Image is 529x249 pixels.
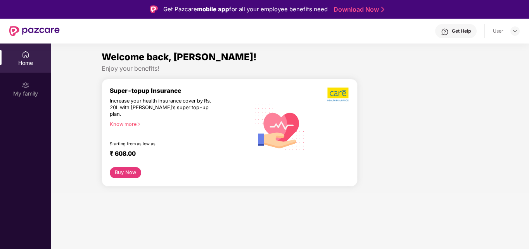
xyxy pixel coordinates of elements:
div: Know more [110,121,245,127]
img: New Pazcare Logo [9,26,60,36]
button: Buy Now [110,167,141,178]
img: svg+xml;base64,PHN2ZyBpZD0iSG9tZSIgeG1sbnM9Imh0dHA6Ly93d3cudzMub3JnLzIwMDAvc3ZnIiB3aWR0aD0iMjAiIG... [22,50,29,58]
img: b5dec4f62d2307b9de63beb79f102df3.png [327,87,349,102]
img: Stroke [381,5,384,14]
img: svg+xml;base64,PHN2ZyBpZD0iRHJvcGRvd24tMzJ4MzIiIHhtbG5zPSJodHRwOi8vd3d3LnczLm9yZy8yMDAwL3N2ZyIgd2... [512,28,518,34]
div: User [493,28,503,34]
div: Get Pazcare for all your employee benefits need [163,5,328,14]
img: svg+xml;base64,PHN2ZyB3aWR0aD0iMjAiIGhlaWdodD0iMjAiIHZpZXdCb3g9IjAgMCAyMCAyMCIgZmlsbD0ibm9uZSIgeG... [22,81,29,89]
img: svg+xml;base64,PHN2ZyB4bWxucz0iaHR0cDovL3d3dy53My5vcmcvMjAwMC9zdmciIHhtbG5zOnhsaW5rPSJodHRwOi8vd3... [250,96,310,157]
div: Super-topup Insurance [110,87,250,94]
span: Welcome back, [PERSON_NAME]! [102,51,257,63]
div: Enjoy your benefits! [102,64,479,73]
div: ₹ 608.00 [110,150,242,159]
span: right [137,122,141,126]
div: Starting from as low as [110,141,217,147]
div: Increase your health insurance cover by Rs. 20L with [PERSON_NAME]’s super top-up plan. [110,98,216,118]
a: Download Now [334,5,382,14]
img: svg+xml;base64,PHN2ZyBpZD0iSGVscC0zMngzMiIgeG1sbnM9Imh0dHA6Ly93d3cudzMub3JnLzIwMDAvc3ZnIiB3aWR0aD... [441,28,449,36]
div: Get Help [452,28,471,34]
img: Logo [150,5,158,13]
strong: mobile app [197,5,229,13]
